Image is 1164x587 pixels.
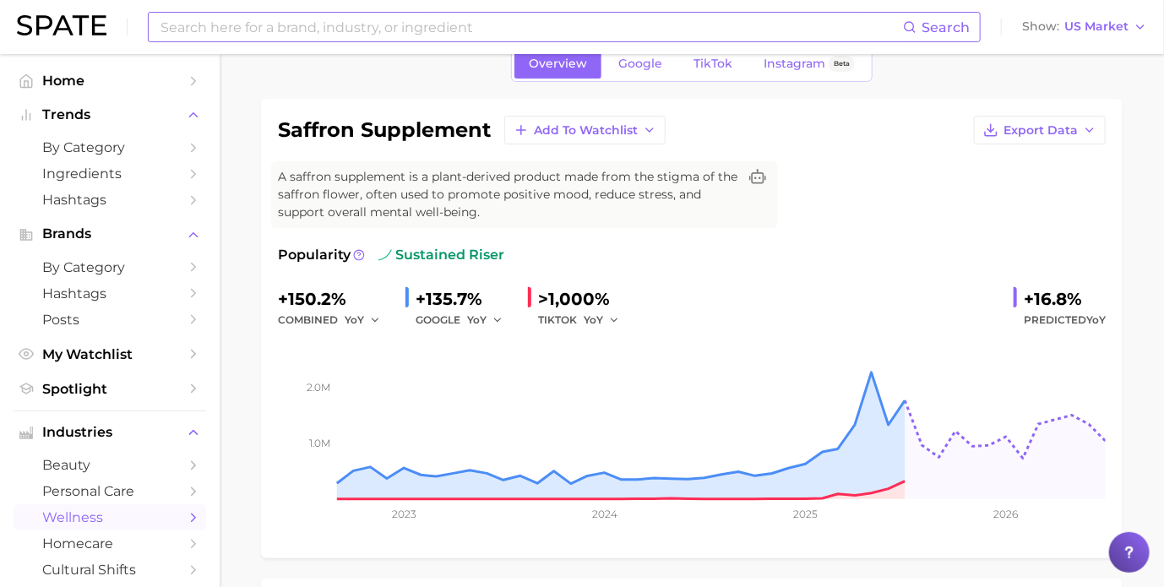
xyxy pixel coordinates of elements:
[764,57,825,71] span: Instagram
[793,508,818,520] tspan: 2025
[1064,22,1129,31] span: US Market
[14,254,206,280] a: by Category
[14,187,206,213] a: Hashtags
[416,285,514,313] div: +135.7%
[14,530,206,557] a: homecare
[14,341,206,367] a: My Watchlist
[42,259,177,275] span: by Category
[994,508,1019,520] tspan: 2026
[42,312,177,328] span: Posts
[529,57,587,71] span: Overview
[42,483,177,499] span: personal care
[159,13,903,41] input: Search here for a brand, industry, or ingredient
[278,285,392,313] div: +150.2%
[604,49,677,79] a: Google
[345,313,364,327] span: YoY
[922,19,970,35] span: Search
[538,310,631,330] div: TIKTOK
[378,245,504,265] span: sustained riser
[592,508,617,520] tspan: 2024
[14,307,206,333] a: Posts
[42,107,177,122] span: Trends
[345,310,381,330] button: YoY
[14,420,206,445] button: Industries
[42,226,177,242] span: Brands
[42,535,177,552] span: homecare
[694,57,732,71] span: TikTok
[278,168,737,221] span: A saffron supplement is a plant-derived product made from the stigma of the saffron flower, often...
[14,452,206,478] a: beauty
[14,557,206,583] a: cultural shifts
[749,49,869,79] a: InstagramBeta
[584,313,603,327] span: YoY
[538,289,610,309] span: >1,000%
[17,15,106,35] img: SPATE
[584,310,620,330] button: YoY
[467,313,487,327] span: YoY
[416,310,514,330] div: GOOGLE
[278,120,491,140] h1: saffron supplement
[1004,123,1078,138] span: Export Data
[14,376,206,402] a: Spotlight
[974,116,1106,144] button: Export Data
[1024,310,1106,330] span: Predicted
[467,310,503,330] button: YoY
[1018,16,1151,38] button: ShowUS Market
[14,221,206,247] button: Brands
[1022,22,1059,31] span: Show
[14,478,206,504] a: personal care
[14,134,206,160] a: by Category
[42,139,177,155] span: by Category
[42,457,177,473] span: beauty
[834,57,850,71] span: Beta
[278,245,351,265] span: Popularity
[514,49,601,79] a: Overview
[42,381,177,397] span: Spotlight
[534,123,638,138] span: Add to Watchlist
[14,102,206,128] button: Trends
[42,73,177,89] span: Home
[42,562,177,578] span: cultural shifts
[42,285,177,302] span: Hashtags
[42,166,177,182] span: Ingredients
[14,68,206,94] a: Home
[14,504,206,530] a: wellness
[1086,313,1106,326] span: YoY
[504,116,666,144] button: Add to Watchlist
[392,508,416,520] tspan: 2023
[42,192,177,208] span: Hashtags
[618,57,662,71] span: Google
[378,248,392,262] img: sustained riser
[14,280,206,307] a: Hashtags
[42,346,177,362] span: My Watchlist
[14,160,206,187] a: Ingredients
[42,425,177,440] span: Industries
[278,310,392,330] div: combined
[679,49,747,79] a: TikTok
[1024,285,1106,313] div: +16.8%
[42,509,177,525] span: wellness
